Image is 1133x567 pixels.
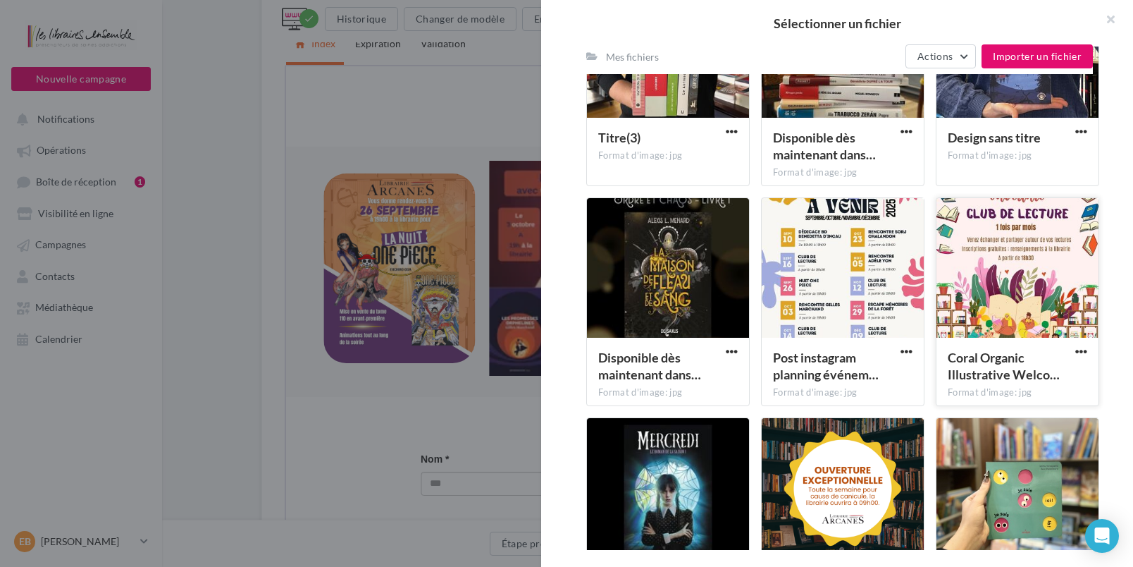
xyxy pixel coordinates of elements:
img: Vous_donnes_rendez-vous_le_Publication_Instagram_451.jpg [37,107,189,297]
span: Titre(3) [598,130,640,145]
div: Open Intercom Messenger [1085,519,1119,553]
span: Actions [917,50,953,62]
span: Coral Organic Illustrative Welcome to Book Club Poster (Publication Instagram (45)) [948,350,1060,382]
span: Design sans titre [948,130,1041,145]
button: Importer un fichier [982,44,1093,68]
div: Format d'image: jpg [598,150,738,162]
p: Maecenas sed ante pellentesque, posuere leo id, eleifend dolor. Class aptent taciti sociosqu ad l... [534,145,686,258]
span: Disponible dès maintenant dans notre librairie(1) [773,130,876,162]
label: Nom * [135,387,588,402]
div: Mes fichiers [606,50,659,64]
span: Post instagram planning événements printemps illustration organique moderne coloré (Publication I... [773,350,879,382]
img: 14938547.webp [203,94,354,310]
img: logo.png [284,25,439,59]
div: Format d'image: jpg [773,386,912,399]
div: Format d'image: jpg [598,386,738,399]
button: Actions [905,44,976,68]
label: adresse mail * [135,521,588,536]
h2: Sélectionner un fichier [564,17,1110,30]
span: Importer un fichier [993,50,1082,62]
div: Format d'image: jpg [948,150,1087,162]
img: 14938547.webp [395,131,494,272]
div: Format d'image: jpg [948,386,1087,399]
label: prénom * [135,454,588,469]
div: Format d'image: jpg [773,166,912,179]
span: Disponible dès maintenant dans notre librairie [598,350,701,382]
